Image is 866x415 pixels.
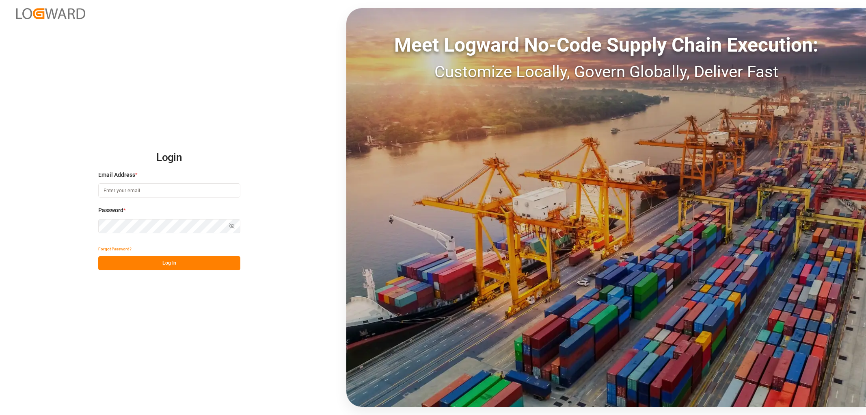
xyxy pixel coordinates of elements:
[346,60,866,84] div: Customize Locally, Govern Globally, Deliver Fast
[98,183,240,198] input: Enter your email
[98,206,123,215] span: Password
[98,256,240,270] button: Log In
[98,171,135,179] span: Email Address
[98,242,132,256] button: Forgot Password?
[98,145,240,171] h2: Login
[16,8,85,19] img: Logward_new_orange.png
[346,30,866,60] div: Meet Logward No-Code Supply Chain Execution:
